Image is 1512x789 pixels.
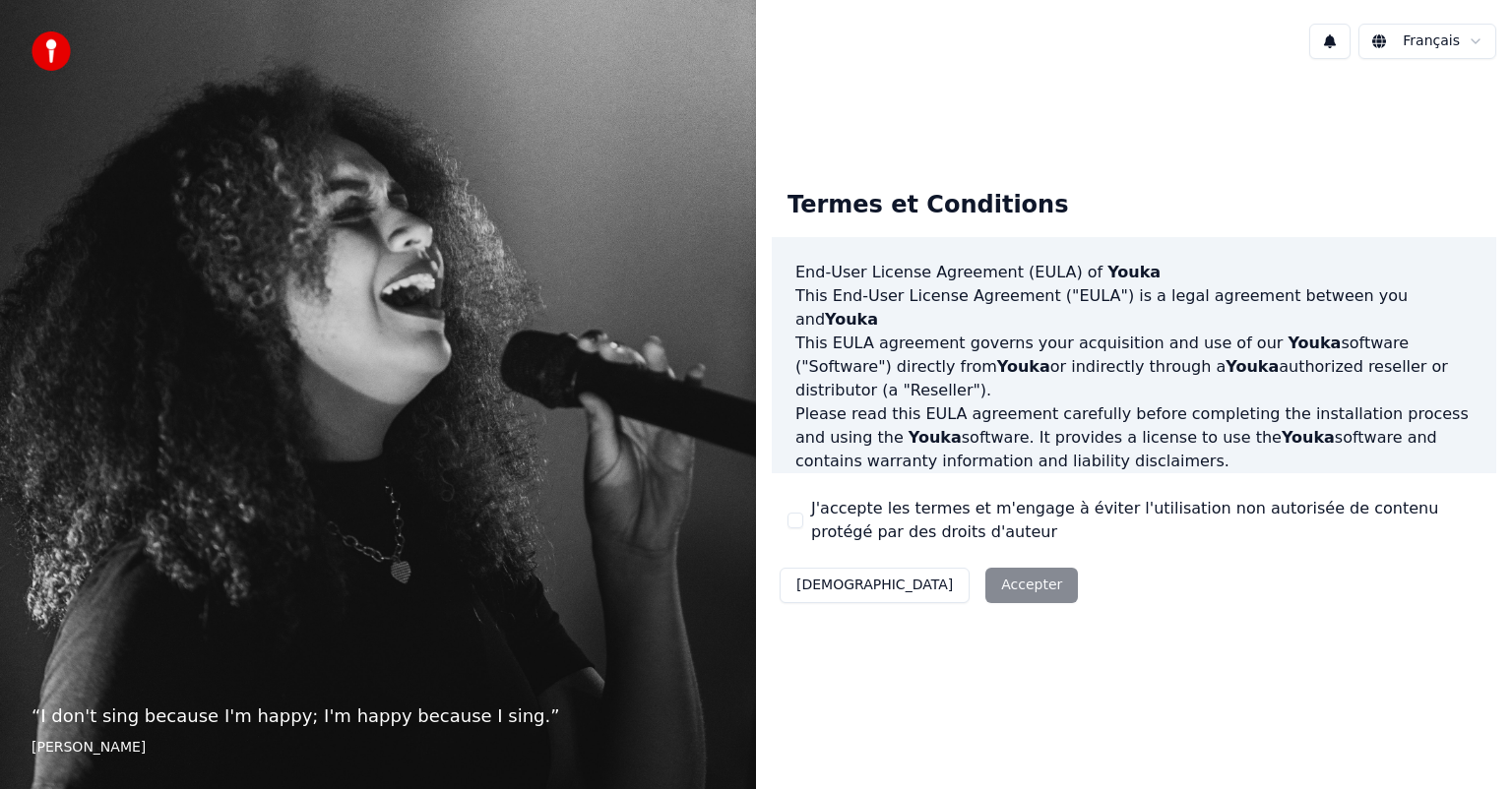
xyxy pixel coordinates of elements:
[795,402,1473,473] p: Please read this EULA agreement carefully before completing the installation process and using th...
[780,568,970,603] button: [DEMOGRAPHIC_DATA]
[795,261,1473,284] h3: End-User License Agreement (EULA) of
[772,174,1084,237] div: Termes et Conditions
[795,332,1473,402] p: This EULA agreement governs your acquisition and use of our software ("Software") directly from o...
[1282,428,1335,447] span: Youka
[1107,263,1161,281] span: Youka
[31,31,71,71] img: youka
[31,702,724,730] p: “ I don't sing because I'm happy; I'm happy because I sing. ”
[31,738,724,758] footer: [PERSON_NAME]
[997,357,1050,376] span: Youka
[795,284,1473,332] p: This End-User License Agreement ("EULA") is a legal agreement between you and
[909,428,962,447] span: Youka
[795,473,1473,568] p: If you register for a free trial of the software, this EULA agreement will also govern that trial...
[825,310,878,329] span: Youka
[1226,357,1279,376] span: Youka
[1288,334,1341,352] span: Youka
[811,497,1480,544] label: J'accepte les termes et m'engage à éviter l'utilisation non autorisée de contenu protégé par des ...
